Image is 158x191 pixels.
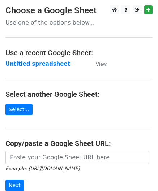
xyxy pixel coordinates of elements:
small: Example: [URL][DOMAIN_NAME] [5,166,80,171]
input: Next [5,180,24,191]
input: Paste your Google Sheet URL here [5,151,149,164]
h4: Select another Google Sheet: [5,90,153,99]
h4: Use a recent Google Sheet: [5,48,153,57]
small: View [96,61,107,67]
p: Use one of the options below... [5,19,153,26]
h4: Copy/paste a Google Sheet URL: [5,139,153,148]
a: Select... [5,104,33,115]
a: Untitled spreadsheet [5,61,70,67]
a: View [89,61,107,67]
h3: Choose a Google Sheet [5,5,153,16]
